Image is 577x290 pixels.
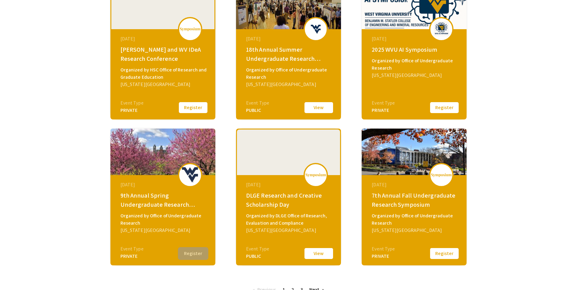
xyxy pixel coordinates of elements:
[181,167,199,182] img: 9th-annual-spring-undergraduate-research-symposium_eventLogo_d92aaa_.jpg
[362,129,467,175] img: 7th-annual-fall-undergraduate-research-symposium_eventCoverPhoto_7fa1b8__thumb.jpg
[110,129,215,175] img: 9th-annual-spring-undergraduate-research-symposium_eventCoverPhoto_a34ee9__thumb.jpg
[120,253,144,260] div: PRIVATE
[431,173,452,177] img: logo_v2.png
[120,66,207,81] div: Organized by HSC Office of Research and Graduate Education
[307,24,325,34] img: 18th-summer-undergraduate-research-symposium_eventLogo_bc9db7_.png
[429,101,460,114] button: Register
[178,101,208,114] button: Register
[372,45,458,54] div: 2025 WVU AI Symposium
[372,191,458,209] div: 7th Annual Fall Undergraduate Research Symposium
[246,107,269,114] div: PUBLIC
[305,173,326,177] img: logo_v2.png
[372,181,458,188] div: [DATE]
[120,181,207,188] div: [DATE]
[246,66,332,81] div: Organized by Office of Undergraduate Research
[246,81,332,88] div: [US_STATE][GEOGRAPHIC_DATA]
[5,263,26,285] iframe: Chat
[178,247,208,260] button: Register
[120,107,144,114] div: PRIVATE
[120,227,207,234] div: [US_STATE][GEOGRAPHIC_DATA]
[372,253,395,260] div: PRIVATE
[372,35,458,43] div: [DATE]
[120,45,207,63] div: [PERSON_NAME] and WV IDeA Research Conference
[120,99,144,107] div: Event Type
[120,81,207,88] div: [US_STATE][GEOGRAPHIC_DATA]
[120,191,207,209] div: 9th Annual Spring Undergraduate Research Symposium
[120,245,144,253] div: Event Type
[120,212,207,227] div: Organized by Office of Undergraduate Research
[179,27,201,31] img: logo_v2.png
[429,247,460,260] button: Register
[246,99,269,107] div: Event Type
[304,247,334,260] button: View
[246,181,332,188] div: [DATE]
[120,35,207,43] div: [DATE]
[246,212,332,227] div: Organized by DLGE Office of Research, Evaluation and Compliance
[246,227,332,234] div: [US_STATE][GEOGRAPHIC_DATA]
[372,72,458,79] div: [US_STATE][GEOGRAPHIC_DATA]
[246,35,332,43] div: [DATE]
[246,191,332,209] div: DLGE Research and Creative Scholarship Day
[246,45,332,63] div: 18th Annual Summer Undergraduate Research Symposium!
[372,99,395,107] div: Event Type
[372,107,395,114] div: PRIVATE
[372,227,458,234] div: [US_STATE][GEOGRAPHIC_DATA]
[372,212,458,227] div: Organized by Office of Undergraduate Research
[372,57,458,72] div: Organized by Office of Undergraduate Research
[246,253,269,260] div: PUBLIC
[372,245,395,253] div: Event Type
[432,21,450,36] img: 2025-wvu-ai-symposium_eventLogo_81a7b7_.png
[246,245,269,253] div: Event Type
[304,101,334,114] button: View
